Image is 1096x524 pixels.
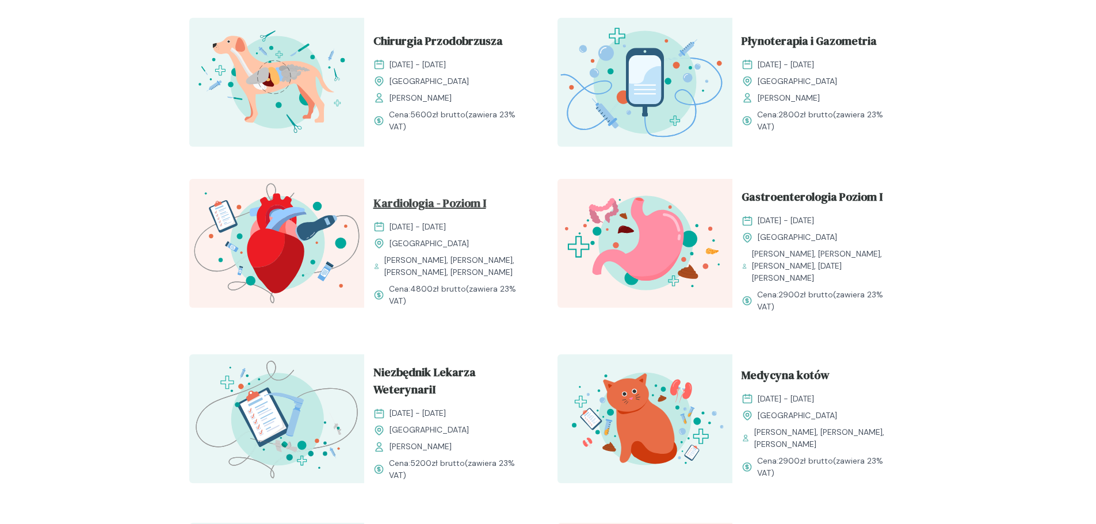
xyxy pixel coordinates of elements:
[189,18,364,147] img: ZpbG-B5LeNNTxNnI_ChiruJB_T.svg
[742,188,898,210] a: Gastroenterologia Poziom I
[758,92,820,104] span: [PERSON_NAME]
[758,215,814,227] span: [DATE] - [DATE]
[389,109,530,133] span: Cena: (zawiera 23% VAT)
[742,366,830,388] span: Medycyna kotów
[389,92,452,104] span: [PERSON_NAME]
[389,407,446,419] span: [DATE] - [DATE]
[389,75,469,87] span: [GEOGRAPHIC_DATA]
[742,32,898,54] a: Płynoterapia i Gazometria
[410,458,465,468] span: 5200 zł brutto
[389,441,452,453] span: [PERSON_NAME]
[389,221,446,233] span: [DATE] - [DATE]
[758,231,837,243] span: [GEOGRAPHIC_DATA]
[758,59,814,71] span: [DATE] - [DATE]
[410,284,466,294] span: 4800 zł brutto
[557,179,732,308] img: Zpbdlx5LeNNTxNvT_GastroI_T.svg
[758,75,837,87] span: [GEOGRAPHIC_DATA]
[758,393,814,405] span: [DATE] - [DATE]
[742,32,877,54] span: Płynoterapia i Gazometria
[757,289,898,313] span: Cena: (zawiera 23% VAT)
[389,59,446,71] span: [DATE] - [DATE]
[373,364,530,403] a: Niezbędnik Lekarza WeterynariI
[757,109,898,133] span: Cena: (zawiera 23% VAT)
[389,283,530,307] span: Cena: (zawiera 23% VAT)
[754,426,898,450] span: [PERSON_NAME], [PERSON_NAME], [PERSON_NAME]
[757,455,898,479] span: Cena: (zawiera 23% VAT)
[557,354,732,483] img: aHfQZEMqNJQqH-e8_MedKot_T.svg
[373,32,503,54] span: Chirurgia Przodobrzusza
[742,366,898,388] a: Medycyna kotów
[384,254,530,278] span: [PERSON_NAME], [PERSON_NAME], [PERSON_NAME], [PERSON_NAME]
[752,248,898,284] span: [PERSON_NAME], [PERSON_NAME], [PERSON_NAME], [DATE][PERSON_NAME]
[389,424,469,436] span: [GEOGRAPHIC_DATA]
[373,32,530,54] a: Chirurgia Przodobrzusza
[557,18,732,147] img: Zpay8B5LeNNTxNg0_P%C5%82ynoterapia_T.svg
[778,109,833,120] span: 2800 zł brutto
[742,188,883,210] span: Gastroenterologia Poziom I
[189,354,364,483] img: aHe4VUMqNJQqH-M0_ProcMH_T.svg
[758,410,837,422] span: [GEOGRAPHIC_DATA]
[778,456,833,466] span: 2900 zł brutto
[778,289,833,300] span: 2900 zł brutto
[189,179,364,308] img: ZpbGfh5LeNNTxNm4_KardioI_T.svg
[389,238,469,250] span: [GEOGRAPHIC_DATA]
[410,109,465,120] span: 5600 zł brutto
[373,194,530,216] a: Kardiologia - Poziom I
[373,194,486,216] span: Kardiologia - Poziom I
[389,457,530,481] span: Cena: (zawiera 23% VAT)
